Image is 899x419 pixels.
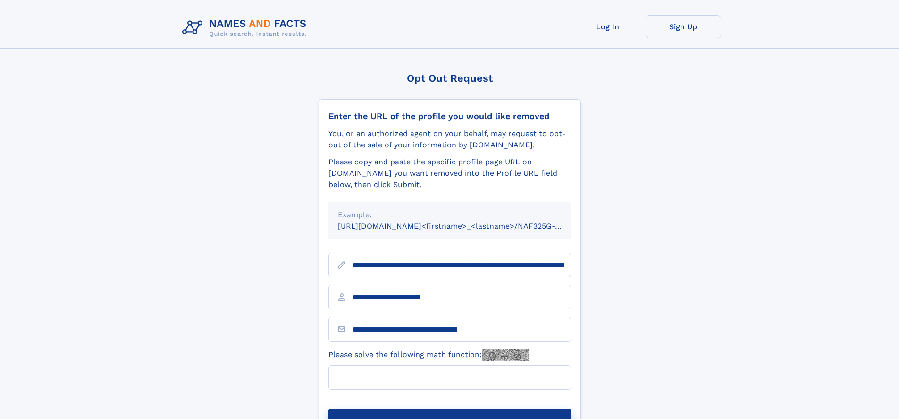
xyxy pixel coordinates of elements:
div: Enter the URL of the profile you would like removed [328,111,571,121]
label: Please solve the following math function: [328,349,529,361]
a: Log In [570,15,646,38]
a: Sign Up [646,15,721,38]
div: Opt Out Request [319,72,581,84]
div: Please copy and paste the specific profile page URL on [DOMAIN_NAME] you want removed into the Pr... [328,156,571,190]
small: [URL][DOMAIN_NAME]<firstname>_<lastname>/NAF325G-xxxxxxxx [338,222,589,231]
div: You, or an authorized agent on your behalf, may request to opt-out of the sale of your informatio... [328,128,571,151]
div: Example: [338,209,562,221]
img: Logo Names and Facts [178,15,314,41]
